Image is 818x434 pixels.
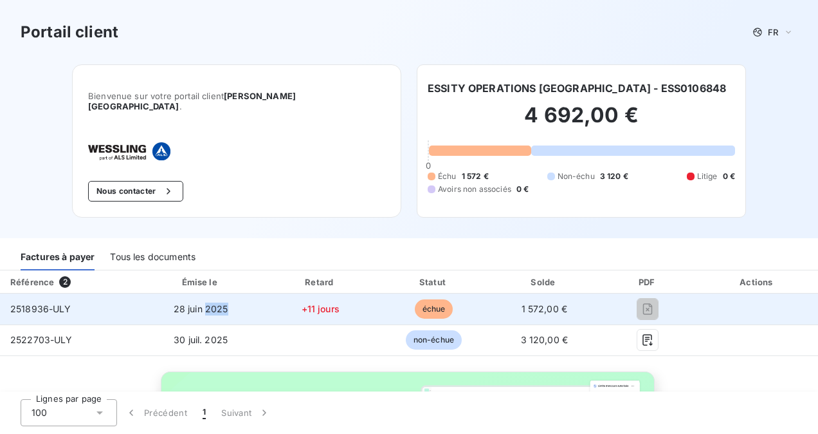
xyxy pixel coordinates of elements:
[428,80,726,96] h6: ESSITY OPERATIONS [GEOGRAPHIC_DATA] - ESS0106848
[516,184,529,195] span: 0 €
[522,303,568,314] span: 1 572,00 €
[21,21,118,44] h3: Portail client
[174,303,228,314] span: 28 juin 2025
[88,91,385,111] span: Bienvenue sur votre portail client .
[32,406,47,419] span: 100
[59,276,71,288] span: 2
[88,91,296,111] span: [PERSON_NAME] [GEOGRAPHIC_DATA]
[203,406,206,419] span: 1
[117,399,195,426] button: Précédent
[10,303,71,314] span: 2518936-ULY
[438,171,457,182] span: Échu
[700,276,815,288] div: Actions
[428,102,735,141] h2: 4 692,00 €
[723,171,735,182] span: 0 €
[380,276,487,288] div: Statut
[141,276,260,288] div: Émise le
[521,334,568,345] span: 3 120,00 €
[10,334,73,345] span: 2522703-ULY
[415,299,453,319] span: échue
[88,181,183,202] button: Nous contacter
[266,276,375,288] div: Retard
[601,276,695,288] div: PDF
[10,277,54,287] div: Référence
[302,303,340,314] span: +11 jours
[462,171,489,182] span: 1 572 €
[438,184,511,195] span: Avoirs non associés
[492,276,596,288] div: Solde
[600,171,628,182] span: 3 120 €
[21,243,95,270] div: Factures à payer
[88,142,170,160] img: Company logo
[558,171,595,182] span: Non-échu
[406,330,462,350] span: non-échue
[110,243,195,270] div: Tous les documents
[697,171,718,182] span: Litige
[768,27,778,37] span: FR
[174,334,228,345] span: 30 juil. 2025
[195,399,214,426] button: 1
[214,399,278,426] button: Suivant
[426,160,431,171] span: 0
